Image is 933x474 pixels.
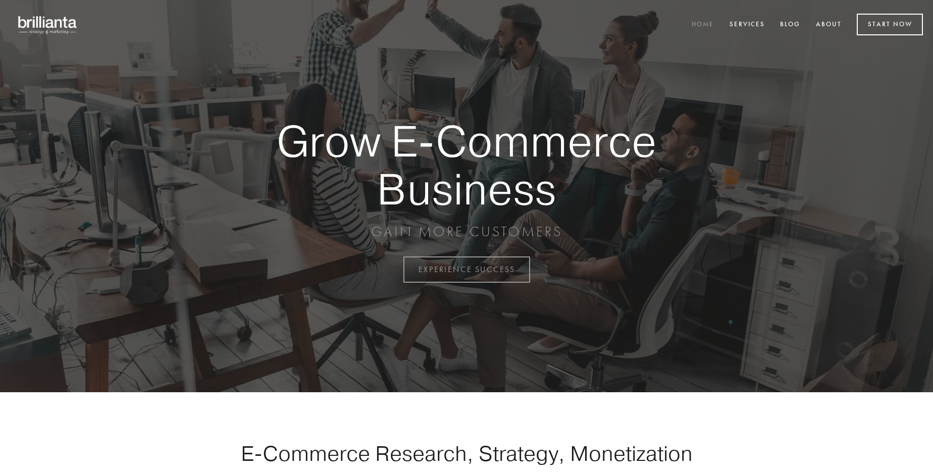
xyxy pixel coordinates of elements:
a: Blog [773,17,807,33]
h1: E-Commerce Research, Strategy, Monetization [209,441,724,466]
a: Home [685,17,720,33]
strong: Grow E-Commerce Business [241,117,692,213]
img: brillianta - research, strategy, marketing [10,10,86,39]
a: About [809,17,848,33]
a: Start Now [857,14,923,35]
a: Services [723,17,771,33]
p: GAIN MORE CUSTOMERS [241,223,692,241]
a: EXPERIENCE SUCCESS [403,256,530,283]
